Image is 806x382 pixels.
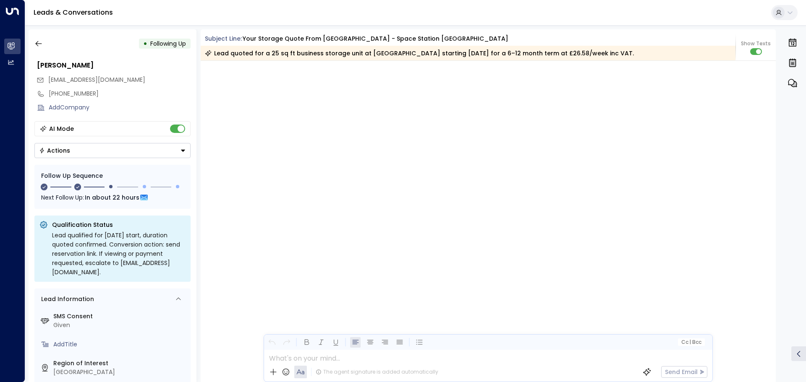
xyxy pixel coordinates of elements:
[205,49,634,57] div: Lead quoted for a 25 sq ft business storage unit at [GEOGRAPHIC_DATA] starting [DATE] for a 6–12 ...
[678,338,704,346] button: Cc|Bcc
[85,193,139,202] span: In about 22 hours
[52,231,186,277] div: Lead qualified for [DATE] start, duration quoted confirmed. Conversion action: send reservation l...
[53,312,187,321] label: SMS Consent
[53,368,187,377] div: [GEOGRAPHIC_DATA]
[49,125,74,133] div: AI Mode
[316,368,438,376] div: The agent signature is added automatically
[41,172,184,180] div: Follow Up Sequence
[38,295,94,304] div: Lead Information
[37,60,191,70] div: [PERSON_NAME]
[281,337,292,348] button: Redo
[41,193,184,202] div: Next Follow Up:
[53,340,187,349] div: AddTitle
[49,89,191,98] div: [PHONE_NUMBER]
[49,103,191,112] div: AddCompany
[52,221,186,229] p: Qualification Status
[53,321,187,330] div: Given
[689,339,691,345] span: |
[53,359,187,368] label: Region of Interest
[34,143,191,158] div: Button group with a nested menu
[48,75,145,84] span: [EMAIL_ADDRESS][DOMAIN_NAME]
[48,75,145,84] span: panayotihanna@hotmail.com
[741,40,771,47] span: Show Texts
[267,337,277,348] button: Undo
[150,39,186,48] span: Following Up
[34,143,191,158] button: Actions
[34,8,113,17] a: Leads & Conversations
[205,34,242,43] span: Subject Line:
[681,339,701,345] span: Cc Bcc
[39,147,70,154] div: Actions
[243,34,508,43] div: Your storage quote from [GEOGRAPHIC_DATA] - Space Station [GEOGRAPHIC_DATA]
[143,36,147,51] div: •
